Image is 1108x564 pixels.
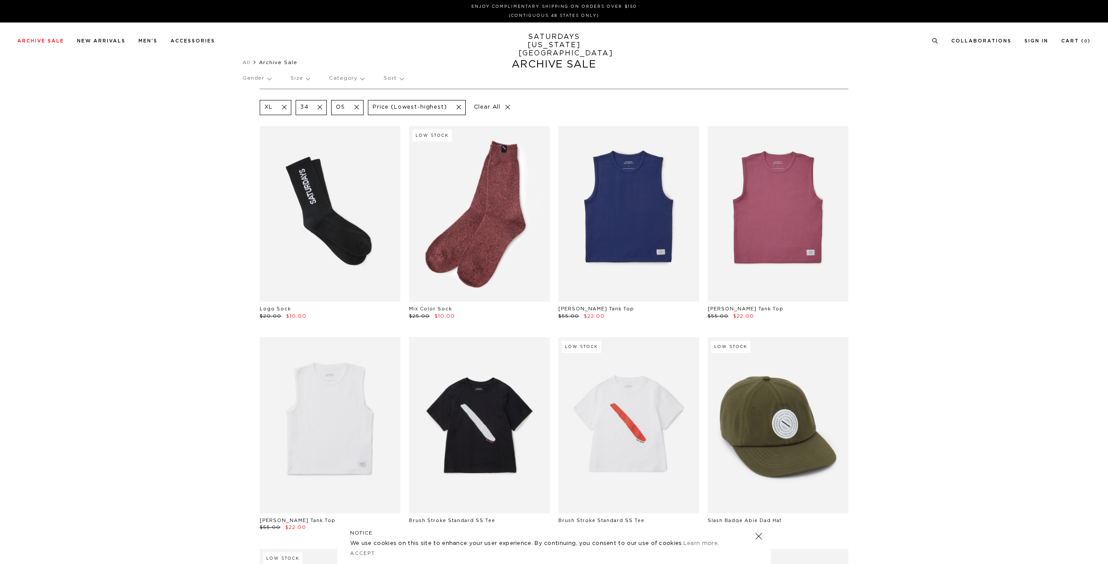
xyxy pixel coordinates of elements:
span: $55.00 [558,314,579,319]
a: Brush Stroke Standard SS Tee [558,518,644,523]
p: Clear All [470,100,515,115]
a: Accessories [171,39,215,43]
span: $10.00 [435,314,455,319]
a: Men's [138,39,158,43]
a: New Arrivals [77,39,126,43]
span: $20.00 [260,314,281,319]
a: Sign In [1024,39,1048,43]
span: $22.00 [733,314,754,319]
a: Accept [350,551,375,556]
small: 0 [1084,39,1088,43]
div: Low Stock [562,341,601,353]
p: OS [336,104,345,111]
a: Cart (0) [1061,39,1091,43]
a: Slash Badge Abie Dad Hat [708,518,782,523]
span: $10.00 [286,314,306,319]
a: [PERSON_NAME] Tank Top [708,306,783,311]
a: [PERSON_NAME] Tank Top [558,306,634,311]
a: SATURDAYS[US_STATE][GEOGRAPHIC_DATA] [519,33,590,58]
p: XL [264,104,273,111]
a: Collaborations [951,39,1011,43]
p: Category [329,68,364,88]
a: [PERSON_NAME] Tank Top [260,518,335,523]
p: Size [290,68,309,88]
span: $22.00 [285,525,306,530]
span: Archive Sale [259,60,297,65]
span: $22.00 [584,314,605,319]
span: $55.00 [260,525,280,530]
p: Sort [383,68,403,88]
a: Brush Stroke Standard SS Tee [409,518,495,523]
p: 34 [300,104,309,111]
a: Archive Sale [17,39,64,43]
p: We use cookies on this site to enhance your user experience. By continuing, you consent to our us... [350,539,727,548]
p: Gender [242,68,271,88]
p: (Contiguous 48 States Only) [21,13,1087,19]
p: Enjoy Complimentary Shipping on Orders Over $150 [21,3,1087,10]
a: Mix Color Sock [409,306,452,311]
span: $55.00 [708,314,728,319]
div: Low Stock [412,129,452,142]
div: Low Stock [711,341,750,353]
h5: NOTICE [350,529,758,537]
span: $25.00 [409,314,430,319]
p: Price (Lowest-highest) [373,104,447,111]
a: Learn more [683,541,718,546]
a: Logo Sock [260,306,291,311]
a: All [242,60,250,65]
